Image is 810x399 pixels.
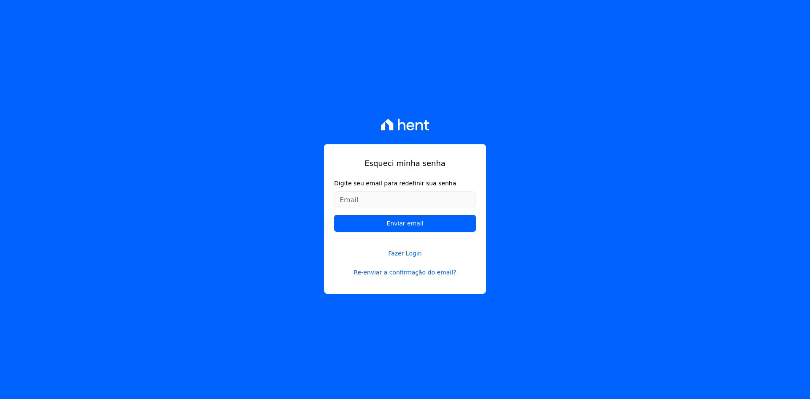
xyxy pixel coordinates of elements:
h1: Esqueci minha senha [334,157,476,169]
input: Email [334,191,476,208]
a: Fazer Login [334,239,476,258]
label: Digite seu email para redefinir sua senha [334,179,476,188]
a: Re-enviar a confirmação do email? [334,268,476,277]
input: Enviar email [334,215,476,232]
